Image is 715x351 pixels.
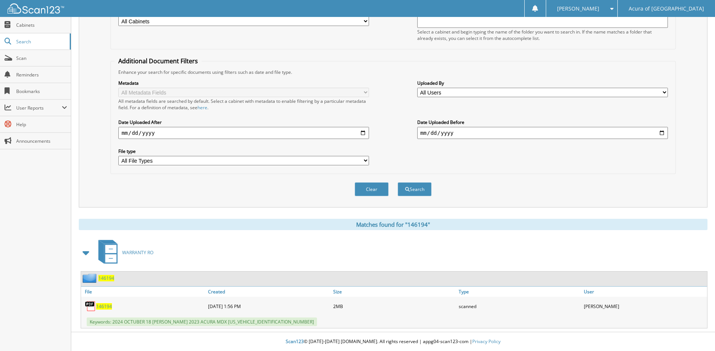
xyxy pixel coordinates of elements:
a: User [582,287,707,297]
div: [PERSON_NAME] [582,299,707,314]
label: Date Uploaded Before [417,119,668,125]
span: User Reports [16,105,62,111]
div: Matches found for "146194" [79,219,707,230]
span: Bookmarks [16,88,67,95]
span: Scan123 [286,338,304,345]
input: start [118,127,369,139]
div: 2MB [331,299,456,314]
a: Created [206,287,331,297]
span: Search [16,38,66,45]
span: [PERSON_NAME] [557,6,599,11]
label: File type [118,148,369,154]
a: Size [331,287,456,297]
span: Help [16,121,67,128]
img: PDF.png [85,301,96,312]
span: Cabinets [16,22,67,28]
span: Keywords: 2024 OCTUBER 18 [PERSON_NAME] 2023 ACURA MDX [US_VEHICLE_IDENTIFICATION_NUMBER] [87,317,317,326]
label: Metadata [118,80,369,86]
div: [DATE] 1:56 PM [206,299,331,314]
a: File [81,287,206,297]
legend: Additional Document Filters [115,57,202,65]
label: Uploaded By [417,80,668,86]
label: Date Uploaded After [118,119,369,125]
div: scanned [457,299,582,314]
img: folder2.png [83,273,98,283]
a: 146194 [98,275,114,281]
span: Scan [16,55,67,61]
div: Select a cabinet and begin typing the name of the folder you want to search in. If the name match... [417,29,668,41]
a: WARRANTY RO [94,238,153,267]
button: Search [398,182,432,196]
span: Reminders [16,72,67,78]
img: scan123-logo-white.svg [8,3,64,14]
span: WARRANTY RO [122,249,153,256]
span: Announcements [16,138,67,144]
a: Privacy Policy [472,338,501,345]
a: 146194 [96,303,112,310]
div: All metadata fields are searched by default. Select a cabinet with metadata to enable filtering b... [118,98,369,111]
div: © [DATE]-[DATE] [DOMAIN_NAME]. All rights reserved | appg04-scan123-com | [71,333,715,351]
a: here [198,104,207,111]
iframe: Chat Widget [677,315,715,351]
span: Acura of [GEOGRAPHIC_DATA] [629,6,704,11]
div: Enhance your search for specific documents using filters such as date and file type. [115,69,671,75]
input: end [417,127,668,139]
a: Type [457,287,582,297]
button: Clear [355,182,389,196]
